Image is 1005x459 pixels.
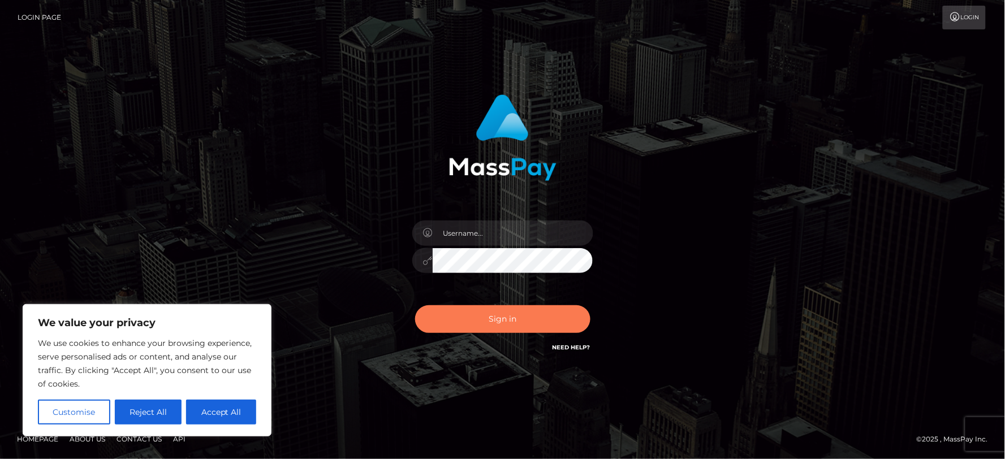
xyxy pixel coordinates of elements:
div: We value your privacy [23,304,271,436]
button: Accept All [186,400,256,425]
a: Need Help? [553,344,590,351]
p: We use cookies to enhance your browsing experience, serve personalised ads or content, and analys... [38,336,256,391]
a: API [169,430,190,448]
a: About Us [65,430,110,448]
a: Login Page [18,6,61,29]
a: Contact Us [112,430,166,448]
a: Login [943,6,986,29]
button: Reject All [115,400,182,425]
img: MassPay Login [449,94,557,181]
a: Homepage [12,430,63,448]
button: Sign in [415,305,590,333]
input: Username... [433,220,593,246]
div: © 2025 , MassPay Inc. [917,433,997,445]
p: We value your privacy [38,316,256,330]
button: Customise [38,400,110,425]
